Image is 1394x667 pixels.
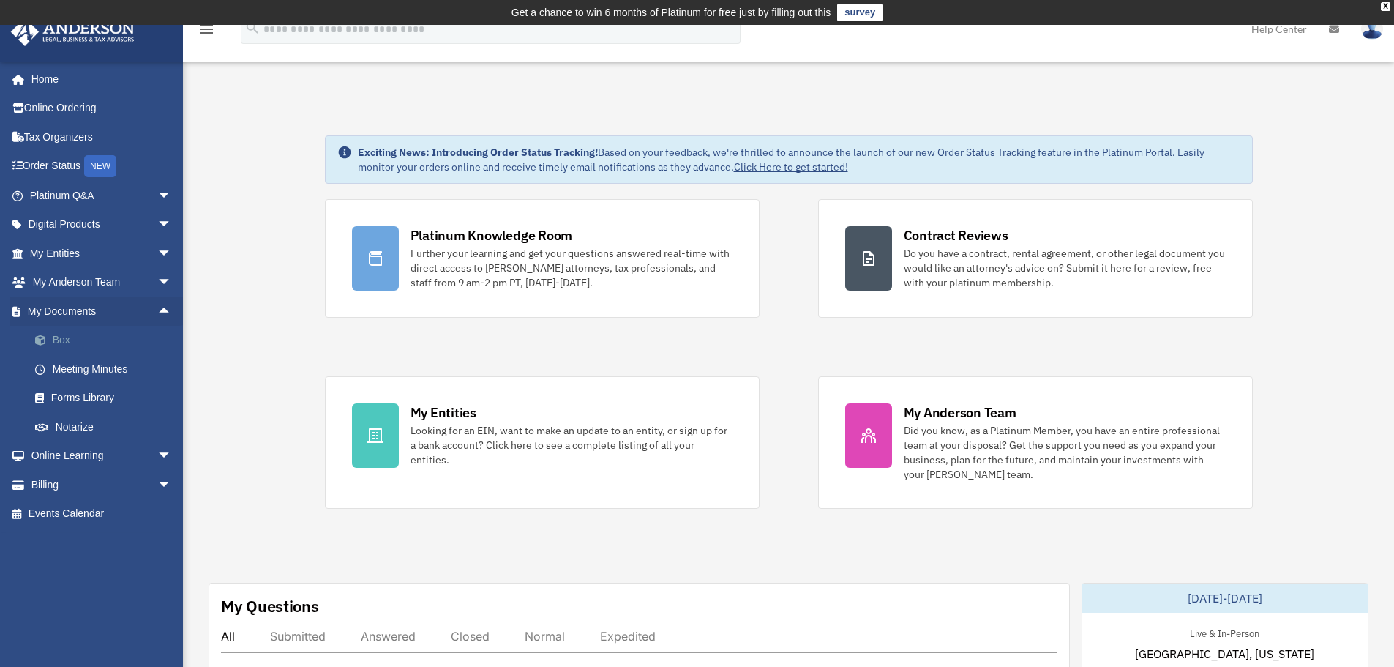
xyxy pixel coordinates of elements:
[198,21,215,38] i: menu
[10,499,194,529] a: Events Calendar
[358,145,1240,174] div: Based on your feedback, we're thrilled to announce the launch of our new Order Status Tracking fe...
[10,470,194,499] a: Billingarrow_drop_down
[20,384,194,413] a: Forms Library
[84,155,116,177] div: NEW
[1082,584,1368,613] div: [DATE]-[DATE]
[837,4,883,21] a: survey
[511,4,831,21] div: Get a chance to win 6 months of Platinum for free just by filling out this
[325,199,760,318] a: Platinum Knowledge Room Further your learning and get your questions answered real-time with dire...
[1381,2,1390,11] div: close
[10,210,194,239] a: Digital Productsarrow_drop_down
[818,199,1253,318] a: Contract Reviews Do you have a contract, rental agreement, or other legal document you would like...
[904,423,1226,482] div: Did you know, as a Platinum Member, you have an entire professional team at your disposal? Get th...
[734,160,848,174] a: Click Here to get started!
[157,210,187,240] span: arrow_drop_down
[10,64,187,94] a: Home
[411,423,732,467] div: Looking for an EIN, want to make an update to an entity, or sign up for a bank account? Click her...
[600,629,656,644] div: Expedited
[1178,625,1271,640] div: Live & In-Person
[1361,18,1383,40] img: User Pic
[221,595,319,617] div: My Questions
[20,326,194,355] a: Box
[157,470,187,500] span: arrow_drop_down
[20,412,194,441] a: Notarize
[904,246,1226,290] div: Do you have a contract, rental agreement, or other legal document you would like an attorney's ad...
[1135,645,1314,663] span: [GEOGRAPHIC_DATA], [US_STATE]
[7,18,139,46] img: Anderson Advisors Platinum Portal
[904,403,1016,422] div: My Anderson Team
[525,629,565,644] div: Normal
[361,629,416,644] div: Answered
[358,146,598,159] strong: Exciting News: Introducing Order Status Tracking!
[325,376,760,509] a: My Entities Looking for an EIN, want to make an update to an entity, or sign up for a bank accoun...
[411,403,476,422] div: My Entities
[411,226,573,245] div: Platinum Knowledge Room
[10,268,194,297] a: My Anderson Teamarrow_drop_down
[157,297,187,327] span: arrow_drop_up
[157,441,187,472] span: arrow_drop_down
[10,239,194,268] a: My Entitiesarrow_drop_down
[10,122,194,152] a: Tax Organizers
[904,226,1008,245] div: Contract Reviews
[157,268,187,298] span: arrow_drop_down
[10,441,194,471] a: Online Learningarrow_drop_down
[157,181,187,211] span: arrow_drop_down
[20,354,194,384] a: Meeting Minutes
[10,297,194,326] a: My Documentsarrow_drop_up
[10,152,194,182] a: Order StatusNEW
[10,181,194,210] a: Platinum Q&Aarrow_drop_down
[221,629,235,644] div: All
[157,239,187,269] span: arrow_drop_down
[451,629,490,644] div: Closed
[270,629,326,644] div: Submitted
[818,376,1253,509] a: My Anderson Team Did you know, as a Platinum Member, you have an entire professional team at your...
[10,94,194,123] a: Online Ordering
[244,20,261,36] i: search
[411,246,732,290] div: Further your learning and get your questions answered real-time with direct access to [PERSON_NAM...
[198,26,215,38] a: menu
